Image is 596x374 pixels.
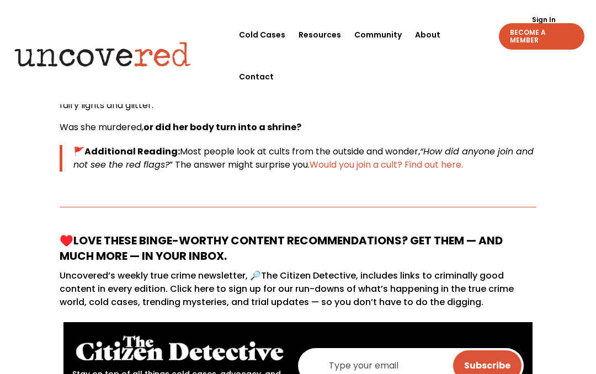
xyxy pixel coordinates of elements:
a: Contact [239,56,274,98]
b: 🚩 [73,145,84,158]
a: Sign In [526,17,562,23]
span: Most people look at cults from the outside and wonder, [180,145,420,158]
a: About [415,14,440,56]
b: or did her body turn into a shrine? [143,121,301,133]
img: The Citizen Detective [72,331,287,367]
a: Cold Cases [239,14,285,56]
span: ” The answer might surprise you. [169,158,310,171]
a: Community [354,14,402,56]
strong: ♥️Love these binge-worthy content recommendations? Get them — and much more — in your inbox. [60,233,503,264]
p: Uncovered’s weekly true crime newsletter, 🔎The Citizen Detective, includes links to criminally go... [60,269,536,309]
img: Uncovered logo [6,35,200,74]
a: BECOME A MEMBER [499,23,584,50]
a: Would you join a cult? Find out here. [310,158,463,171]
b: Additional Reading: [84,145,180,158]
span: Was she murdered, [60,121,143,133]
span: “How did anyone join and not see the red flags? [73,145,534,171]
a: Resources [299,14,341,56]
span: found wrapped up in a sleeping bag and adorned with the aforementioned fairy lights and glitter. [60,86,531,111]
